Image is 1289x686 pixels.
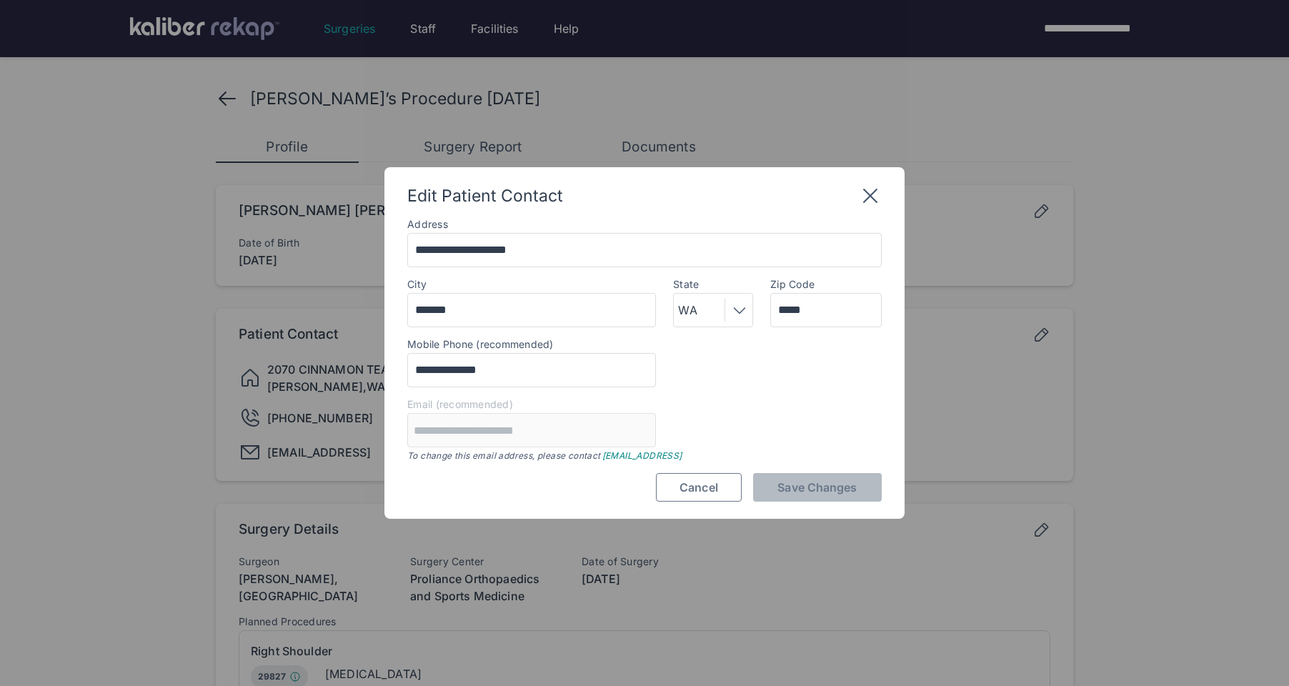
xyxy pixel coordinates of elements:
[407,339,882,350] label: Mobile Phone (recommended)
[601,449,684,462] a: [EMAIL_ADDRESS]
[407,450,882,462] div: To change this email address, please contact
[656,473,742,502] button: Cancel
[777,480,857,494] span: Save Changes
[673,279,753,290] label: State
[680,480,718,494] span: Cancel
[407,186,563,206] span: Edit Patient Contact
[407,279,427,290] label: City
[770,279,815,290] label: Zip Code
[407,219,448,230] label: Address
[678,302,702,319] div: WA
[407,399,513,410] label: Email (recommended)
[753,473,882,502] button: Save Changes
